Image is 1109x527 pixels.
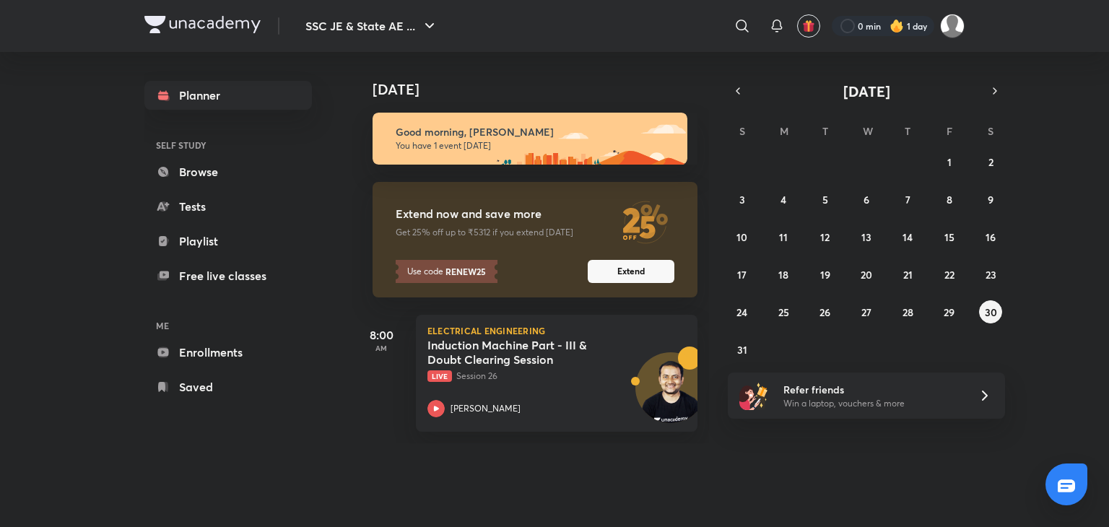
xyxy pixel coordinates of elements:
p: Use code [396,260,497,283]
abbr: August 18, 2025 [778,268,788,282]
button: August 12, 2025 [814,225,837,248]
abbr: August 9, 2025 [988,193,993,206]
abbr: August 27, 2025 [861,305,871,319]
button: August 30, 2025 [979,300,1002,323]
abbr: August 14, 2025 [903,230,913,244]
abbr: August 23, 2025 [986,268,996,282]
button: August 31, 2025 [731,338,754,361]
abbr: August 12, 2025 [820,230,830,244]
a: Company Logo [144,16,261,37]
abbr: Tuesday [822,124,828,138]
button: August 18, 2025 [772,263,795,286]
abbr: August 13, 2025 [861,230,871,244]
abbr: August 30, 2025 [985,305,997,319]
button: August 10, 2025 [731,225,754,248]
a: Tests [144,192,312,221]
abbr: August 17, 2025 [737,268,747,282]
button: August 6, 2025 [855,188,878,211]
h6: Refer friends [783,382,961,397]
abbr: August 3, 2025 [739,193,745,206]
button: August 11, 2025 [772,225,795,248]
img: Extend now and save more [617,193,674,251]
button: August 20, 2025 [855,263,878,286]
a: Browse [144,157,312,186]
abbr: August 7, 2025 [905,193,910,206]
h5: Induction Machine Part - III & Doubt Clearing Session [427,338,607,367]
button: August 14, 2025 [896,225,919,248]
button: August 24, 2025 [731,300,754,323]
abbr: August 5, 2025 [822,193,828,206]
h6: ME [144,313,312,338]
abbr: August 8, 2025 [947,193,952,206]
abbr: Friday [947,124,952,138]
span: Live [427,370,452,382]
img: nilesh kundlik bidgar [940,14,965,38]
button: SSC JE & State AE ... [297,12,447,40]
button: August 16, 2025 [979,225,1002,248]
button: August 22, 2025 [938,263,961,286]
p: [PERSON_NAME] [451,402,521,415]
a: Free live classes [144,261,312,290]
h6: SELF STUDY [144,133,312,157]
abbr: August 11, 2025 [779,230,788,244]
img: referral [739,381,768,410]
p: You have 1 event [DATE] [396,140,674,152]
p: Electrical Engineering [427,326,686,335]
abbr: Monday [780,124,788,138]
a: Playlist [144,227,312,256]
button: August 4, 2025 [772,188,795,211]
p: Win a laptop, vouchers & more [783,397,961,410]
button: August 9, 2025 [979,188,1002,211]
button: August 29, 2025 [938,300,961,323]
button: August 25, 2025 [772,300,795,323]
button: August 3, 2025 [731,188,754,211]
strong: RENEW25 [443,265,486,278]
p: Get 25% off up to ₹5312 if you extend [DATE] [396,227,617,238]
span: [DATE] [843,82,890,101]
abbr: Saturday [988,124,993,138]
p: Session 26 [427,370,654,383]
abbr: August 10, 2025 [736,230,747,244]
abbr: August 28, 2025 [903,305,913,319]
abbr: August 19, 2025 [820,268,830,282]
img: Avatar [636,360,705,430]
p: AM [352,344,410,352]
button: August 19, 2025 [814,263,837,286]
img: avatar [802,19,815,32]
abbr: Sunday [739,124,745,138]
a: Planner [144,81,312,110]
abbr: August 2, 2025 [988,155,993,169]
a: Saved [144,373,312,401]
abbr: August 6, 2025 [864,193,869,206]
button: August 5, 2025 [814,188,837,211]
abbr: August 22, 2025 [944,268,954,282]
button: August 15, 2025 [938,225,961,248]
button: August 21, 2025 [896,263,919,286]
abbr: August 21, 2025 [903,268,913,282]
button: August 28, 2025 [896,300,919,323]
h4: [DATE] [373,81,712,98]
button: August 13, 2025 [855,225,878,248]
abbr: August 29, 2025 [944,305,954,319]
h6: Good morning, [PERSON_NAME] [396,126,674,139]
abbr: August 25, 2025 [778,305,789,319]
abbr: August 31, 2025 [737,343,747,357]
abbr: Thursday [905,124,910,138]
button: August 26, 2025 [814,300,837,323]
button: August 7, 2025 [896,188,919,211]
abbr: Wednesday [863,124,873,138]
button: August 23, 2025 [979,263,1002,286]
h5: Extend now and save more [396,206,617,222]
button: Extend [588,260,674,283]
abbr: August 24, 2025 [736,305,747,319]
abbr: August 4, 2025 [780,193,786,206]
abbr: August 1, 2025 [947,155,952,169]
button: August 1, 2025 [938,150,961,173]
button: August 8, 2025 [938,188,961,211]
button: avatar [797,14,820,38]
a: Enrollments [144,338,312,367]
abbr: August 16, 2025 [986,230,996,244]
abbr: August 20, 2025 [861,268,872,282]
button: [DATE] [748,81,985,101]
button: August 17, 2025 [731,263,754,286]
